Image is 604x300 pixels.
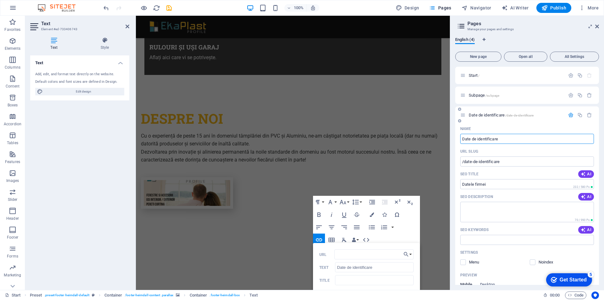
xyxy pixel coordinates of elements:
label: URL [319,252,334,257]
button: Navigator [459,3,494,13]
p: Tables [7,140,18,145]
a: Click to cancel selection. Double-click to open Pages [5,292,21,299]
span: / [478,74,479,77]
p: Boxes [8,103,18,108]
button: HTML [360,234,372,246]
div: Settings [568,73,573,78]
p: SEO Title [460,172,478,177]
div: Date de identificare/date-de-identificare [467,113,565,117]
button: AI [578,226,594,234]
span: Code [568,292,584,299]
span: Click to select. Double-click to edit [104,292,122,299]
button: AI Writer [499,3,531,13]
button: Italic (Ctrl+I) [326,208,338,221]
div: Duplicate [577,73,583,78]
button: Code [565,292,586,299]
span: /subpage [485,94,499,97]
button: Edit design [35,88,124,95]
p: SEO Description [460,194,493,199]
button: AI [578,170,594,178]
label: Last part of the URL for this page [460,149,478,154]
button: Clear Formatting [338,234,350,246]
span: Calculated pixel length in search results [573,218,594,222]
button: Usercentrics [591,292,599,299]
div: Duplicate [577,93,583,98]
button: New page [455,52,501,62]
h4: Text [30,37,80,50]
div: 5 [46,1,53,8]
button: 100% [284,4,307,12]
i: This element contains a background [176,293,180,297]
button: All Settings [550,52,599,62]
button: Open all [504,52,547,62]
p: Header [6,216,19,221]
button: Strikethrough [351,208,363,221]
button: Data Bindings [351,234,360,246]
p: Name [460,126,471,131]
span: Edit design [45,88,122,95]
button: AI [578,193,594,201]
p: Forms [7,254,18,259]
span: Click to open page [469,93,499,98]
span: 232 / 580 Px [573,185,590,189]
h3: Manage your pages and settings [467,26,586,32]
button: Ordered List [390,221,395,234]
p: Content [6,84,20,89]
button: Insert Table [326,234,338,246]
span: . footer-heimdall-box [210,292,240,299]
div: Default colors and font sizes are defined in Design. [35,79,124,85]
div: Start/ [467,73,565,77]
div: Design (Ctrl+Alt+Y) [393,3,422,13]
span: 00 00 [550,292,560,299]
div: The startpage cannot be deleted [587,73,592,78]
p: Elements [5,46,21,51]
button: Subscript [404,196,416,208]
span: New page [458,55,499,59]
h6: 100% [294,4,304,12]
div: Remove [587,93,592,98]
span: . footer-heimdall-content .parallax [125,292,173,299]
p: Favorites [4,27,20,32]
span: AI Writer [501,5,529,11]
button: Increase Indent [366,196,378,208]
button: More [576,3,601,13]
button: save [165,4,173,12]
div: Add, edit, and format text directly on the website. [35,72,124,77]
p: Instruct search engines to exclude this page from search results. [539,259,559,265]
label: The text in search results and social media [460,194,493,199]
div: Preview [460,282,495,294]
button: Publish [536,3,571,13]
button: Unordered List [366,221,378,234]
p: Marketing [4,273,21,278]
span: Open all [507,55,545,59]
button: Align Justify [351,221,363,234]
p: Features [5,159,20,164]
div: Get Started [18,7,45,13]
span: All Settings [553,55,596,59]
div: Subpage/subpage [467,93,565,97]
button: Align Left [313,221,325,234]
label: The page title in search results and browser tabs [460,172,478,177]
span: Click to open page [469,73,479,78]
i: Reload page [153,4,160,12]
p: Preview of your page in search results [460,273,477,278]
p: Columns [5,65,20,70]
span: /date-de-identificare [505,114,534,117]
span: Click to select. Double-click to edit [190,292,207,299]
label: Text [319,265,335,270]
button: Pages [427,3,454,13]
button: Colors [366,208,378,221]
button: Underline (Ctrl+U) [338,208,350,221]
span: English (4) [455,36,475,45]
button: Line Height [351,196,363,208]
h3: Element #ed-733406743 [41,26,117,32]
p: Images [6,178,19,183]
button: Special Characters [391,208,403,221]
i: Undo: Change pages (Ctrl+Z) [103,4,110,12]
span: Click to open page [469,113,534,117]
button: Ordered List [378,221,390,234]
p: Define if you want this page to be shown in auto-generated navigation. [469,259,489,265]
span: Navigator [461,5,491,11]
button: reload [153,4,160,12]
span: AI [581,194,591,199]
